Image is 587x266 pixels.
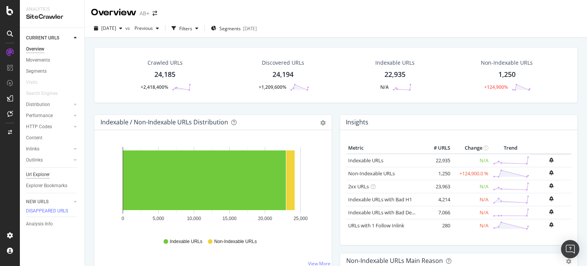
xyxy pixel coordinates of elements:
[375,59,415,67] div: Indexable URLs
[26,134,79,142] a: Content
[26,112,71,120] a: Performance
[26,171,79,179] a: Url Explorer
[131,25,153,31] span: Previous
[384,70,405,80] div: 22,935
[422,142,452,154] th: # URLS
[348,209,431,216] a: Indexable URLs with Bad Description
[101,118,228,126] div: Indexable / Non-Indexable URLs Distribution
[26,56,79,64] a: Movements
[452,167,490,180] td: +124,900.0 %
[154,70,175,80] div: 24,185
[346,257,443,264] div: Non-Indexable URLs Main Reason
[549,196,553,201] div: bell-plus
[549,222,553,227] div: bell-plus
[452,180,490,193] td: N/A
[91,6,136,19] div: Overview
[549,158,553,163] div: bell-plus
[26,182,79,190] a: Explorer Bookmarks
[26,123,52,131] div: HTTP Codes
[101,25,116,31] span: 2025 Aug. 25th
[26,90,58,98] div: Search Engines
[26,34,71,42] a: CURRENT URLS
[26,134,42,142] div: Content
[101,142,323,231] svg: A chart.
[26,123,71,131] a: HTTP Codes
[26,101,71,109] a: Distribution
[26,67,79,75] a: Segments
[258,216,272,221] text: 20,000
[26,220,79,228] a: Analysis Info
[169,22,201,34] button: Filters
[481,59,533,67] div: Non-Indexable URLs
[214,238,256,245] span: Non-Indexable URLs
[452,142,490,154] th: Change
[26,67,47,75] div: Segments
[452,193,490,206] td: N/A
[26,182,67,190] div: Explorer Bookmarks
[26,112,53,120] div: Performance
[26,90,65,98] a: Search Engines
[26,145,71,153] a: Inlinks
[131,22,162,34] button: Previous
[26,34,59,42] div: CURRENT URLS
[26,78,45,86] a: Visits
[26,156,71,164] a: Outlinks
[549,209,553,214] div: bell-plus
[561,240,579,258] div: Open Intercom Messenger
[26,78,37,86] div: Visits
[122,216,124,221] text: 0
[141,84,168,90] div: +2,418,400%
[259,84,286,90] div: +1,209,600%
[26,101,50,109] div: Distribution
[348,183,369,190] a: 2xx URLs
[26,156,43,164] div: Outlinks
[348,222,404,229] a: URLs with 1 Follow Inlink
[179,25,192,32] div: Filters
[422,193,452,206] td: 4,214
[549,183,553,188] div: bell-plus
[187,216,201,221] text: 10,000
[91,22,125,34] button: [DATE]
[452,206,490,219] td: N/A
[484,84,508,90] div: +124,900%
[139,10,149,17] div: AB+
[243,25,257,32] div: [DATE]
[152,216,164,221] text: 5,000
[293,216,308,221] text: 25,000
[272,70,293,80] div: 24,194
[26,45,44,53] div: Overview
[422,167,452,180] td: 1,250
[422,219,452,232] td: 280
[26,198,71,206] a: NEW URLS
[422,154,452,167] td: 22,935
[422,180,452,193] td: 23,963
[380,84,389,90] div: N/A
[26,198,49,206] div: NEW URLS
[422,206,452,219] td: 7,066
[566,259,571,264] div: gear
[170,238,202,245] span: Indexable URLs
[26,207,76,215] a: DISAPPEARED URLS
[452,219,490,232] td: N/A
[498,70,516,80] div: 1,250
[152,11,157,16] div: arrow-right-arrow-left
[346,142,422,154] th: Metric
[148,59,183,67] div: Crawled URLs
[26,220,53,228] div: Analysis Info
[26,171,50,179] div: Url Explorer
[348,170,395,177] a: Non-Indexable URLs
[346,117,368,127] h4: Insights
[348,196,412,203] a: Indexable URLs with Bad H1
[549,170,553,175] div: bell-plus
[262,59,304,67] div: Discovered URLs
[26,45,79,53] a: Overview
[348,157,383,164] a: Indexable URLs
[219,25,241,32] span: Segments
[26,208,68,214] div: DISAPPEARED URLS
[452,154,490,167] td: N/A
[26,6,78,13] div: Analytics
[490,142,531,154] th: Trend
[208,22,260,34] button: Segments[DATE]
[222,216,237,221] text: 15,000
